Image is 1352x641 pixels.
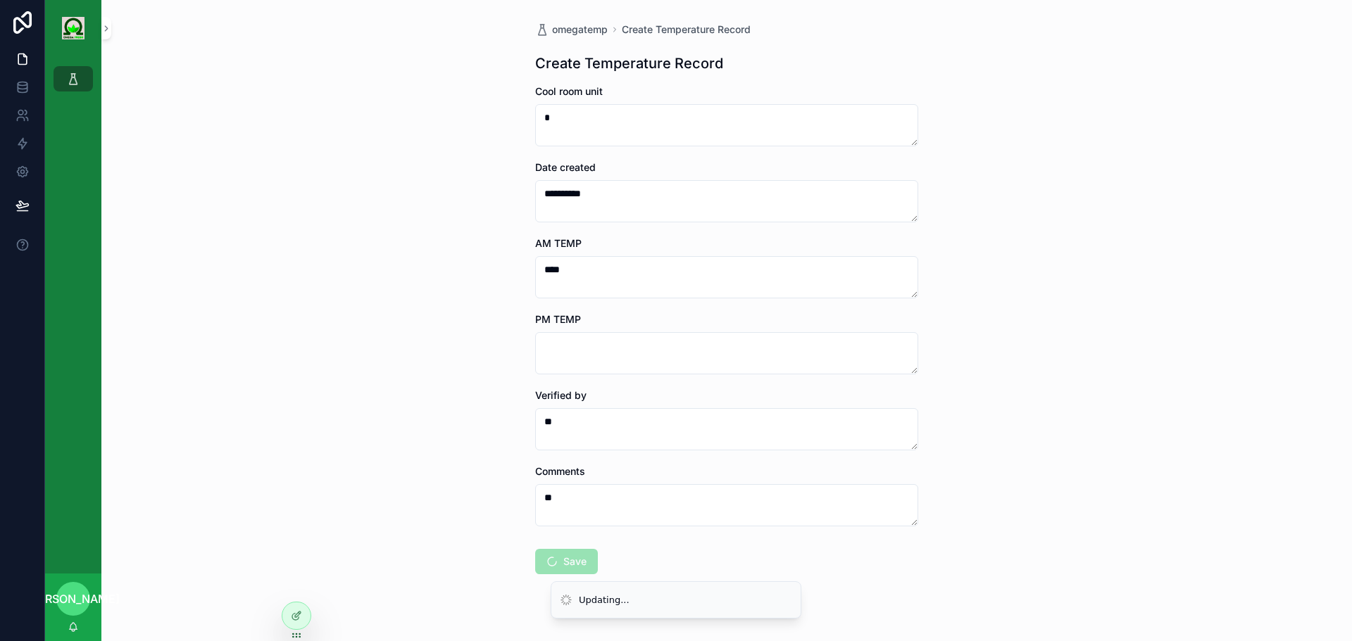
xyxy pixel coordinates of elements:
div: Updating... [579,593,630,607]
div: scrollable content [45,56,101,110]
a: Create Temperature Record [622,23,751,37]
a: omegatemp [535,23,608,37]
span: Cool room unit [535,85,603,97]
span: AM TEMP [535,237,582,249]
img: App logo [62,17,84,39]
span: Date created [535,161,596,173]
span: Verified by [535,389,587,401]
span: [PERSON_NAME] [27,590,120,607]
span: PM TEMP [535,313,581,325]
h1: Create Temperature Record [535,53,723,73]
span: Comments [535,465,585,477]
span: omegatemp [552,23,608,37]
